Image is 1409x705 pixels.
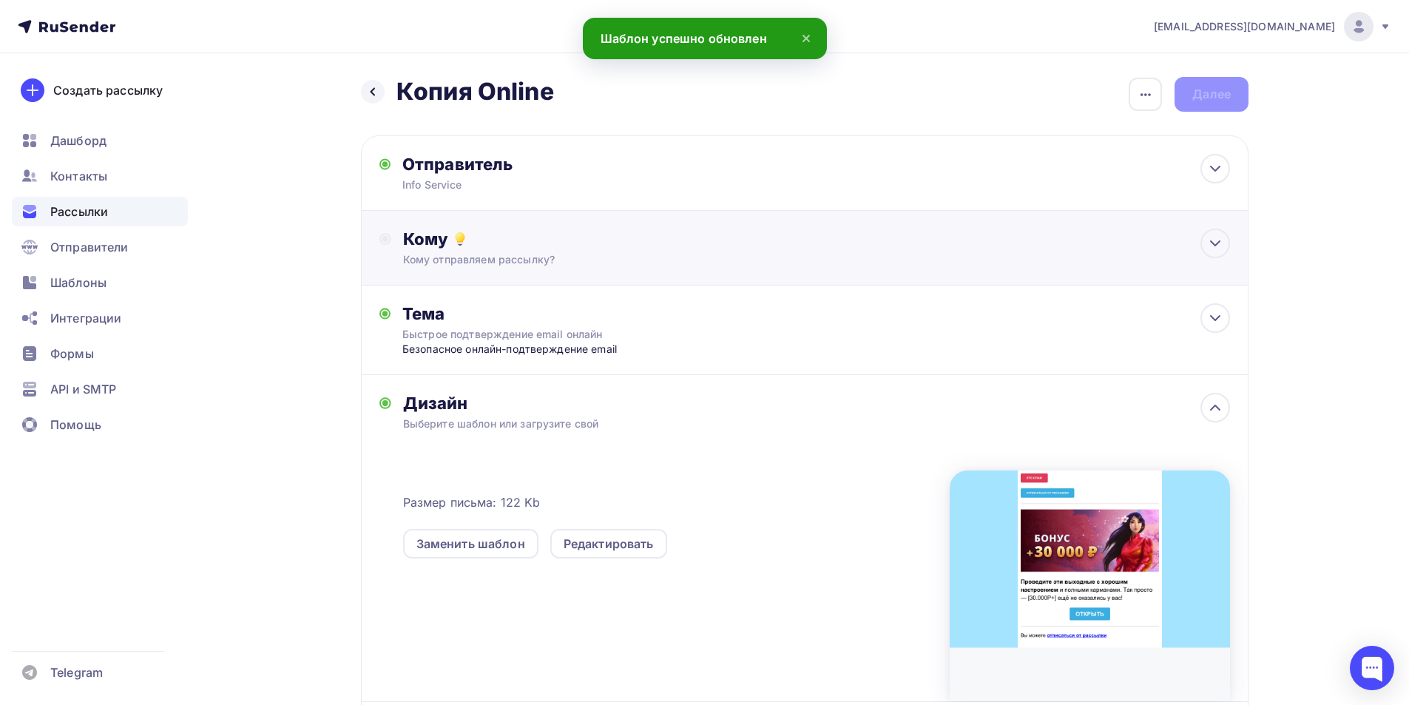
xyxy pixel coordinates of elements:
span: Дашборд [50,132,107,149]
a: Рассылки [12,197,188,226]
a: Контакты [12,161,188,191]
span: API и SMTP [50,380,116,398]
span: Интеграции [50,309,121,327]
span: Размер письма: 122 Kb [403,493,541,511]
span: Формы [50,345,94,362]
span: Рассылки [50,203,108,220]
span: [EMAIL_ADDRESS][DOMAIN_NAME] [1154,19,1335,34]
div: Редактировать [564,535,654,553]
span: Помощь [50,416,101,434]
div: Тема [402,303,695,324]
div: Дизайн [403,393,1230,414]
a: Шаблоны [12,268,188,297]
div: Кому [403,229,1230,249]
a: Формы [12,339,188,368]
span: Отправители [50,238,129,256]
div: Безопасное онлайн-подтверждение email [402,342,695,357]
div: Кому отправляем рассылку? [403,252,1148,267]
div: Отправитель [402,154,723,175]
div: Info Service [402,178,691,192]
h2: Копия Online [396,77,554,107]
span: Контакты [50,167,107,185]
div: Быстрое подтверждение email онлайн [402,327,666,342]
span: Шаблоны [50,274,107,291]
a: Отправители [12,232,188,262]
div: Выберите шаблон или загрузите свой [403,416,1148,431]
span: Telegram [50,664,103,681]
div: Создать рассылку [53,81,163,99]
a: [EMAIL_ADDRESS][DOMAIN_NAME] [1154,12,1391,41]
a: Дашборд [12,126,188,155]
div: Заменить шаблон [416,535,525,553]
